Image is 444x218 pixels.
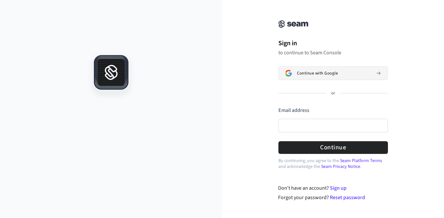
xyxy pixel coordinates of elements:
[278,184,388,192] div: Don't have an account?
[278,194,388,201] div: Forgot your password?
[285,70,292,76] img: Sign in with Google
[330,194,365,201] a: Reset password
[278,141,388,154] button: Continue
[297,71,338,76] span: Continue with Google
[278,38,388,48] h1: Sign in
[331,90,335,96] p: or
[278,49,388,56] p: to continue to Seam Console
[340,157,382,164] a: Seam Platform Terms
[278,158,388,170] p: By continuing, you agree to the and acknowledge the .
[278,66,388,80] button: Sign in with GoogleContinue with Google
[330,184,347,192] a: Sign up
[321,163,360,170] a: Seam Privacy Notice
[278,20,308,28] img: Seam Console
[278,107,309,114] label: Email address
